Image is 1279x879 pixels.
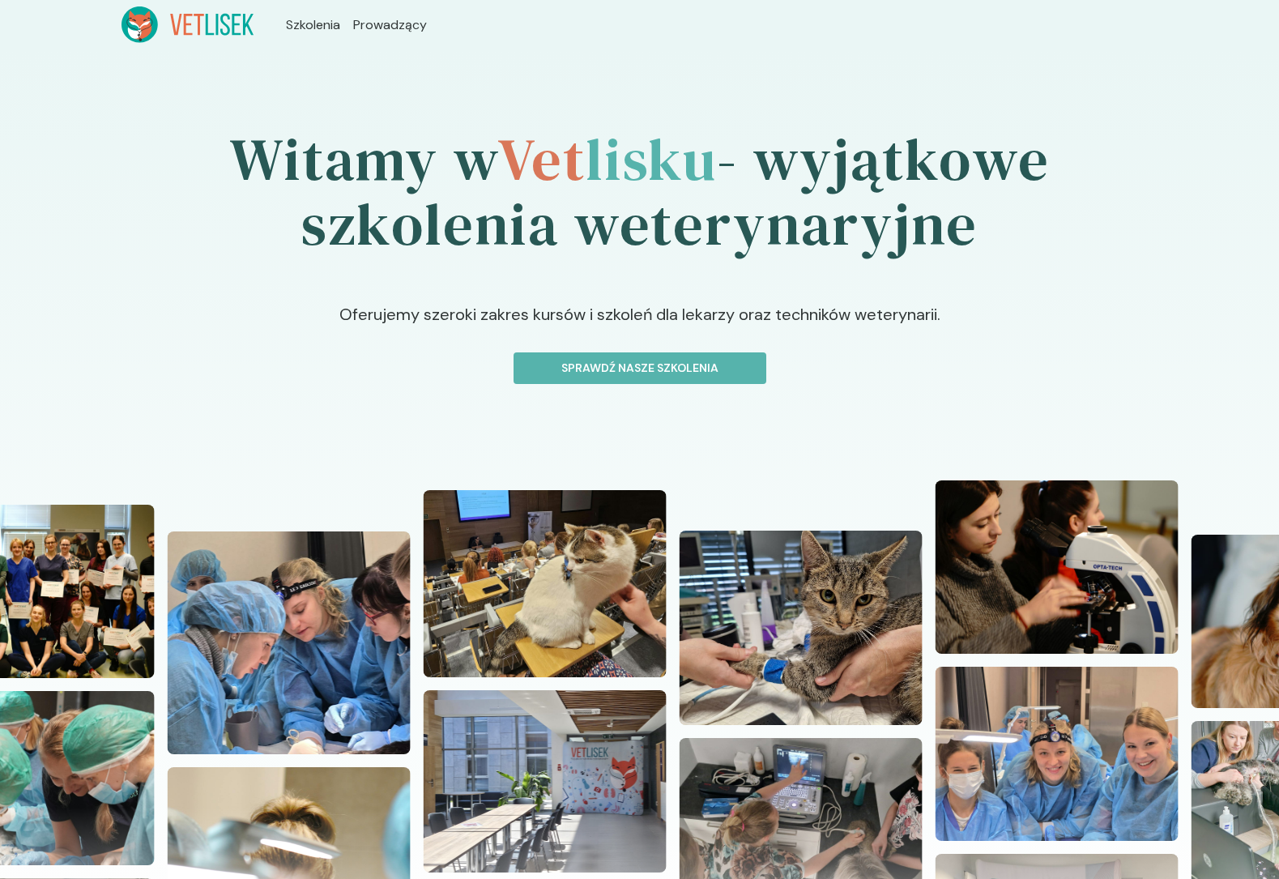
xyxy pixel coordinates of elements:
[586,119,717,199] span: lisku
[424,690,667,873] img: Z2WOxZbqstJ98vaH_20240608_122030.jpg
[514,352,766,384] button: Sprawdź nasze szkolenia
[424,490,667,677] img: Z2WOx5bqstJ98vaI_20240512_101618.jpg
[527,360,752,377] p: Sprawdź nasze szkolenia
[497,119,586,199] span: Vet
[286,15,340,35] a: Szkolenia
[680,531,923,725] img: Z2WOuJbqstJ98vaF_20221127_125425.jpg
[936,667,1179,840] img: Z2WOopbqstJ98vZ9_20241110_112622.jpg
[122,82,1158,302] h1: Witamy w - wyjątkowe szkolenia weterynaryjne
[936,480,1179,654] img: Z2WOrpbqstJ98vaB_DSC04907.JPG
[213,302,1066,352] p: Oferujemy szeroki zakres kursów i szkoleń dla lekarzy oraz techników weterynarii.
[353,15,427,35] a: Prowadzący
[168,531,411,754] img: Z2WOzZbqstJ98vaN_20241110_112957.jpg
